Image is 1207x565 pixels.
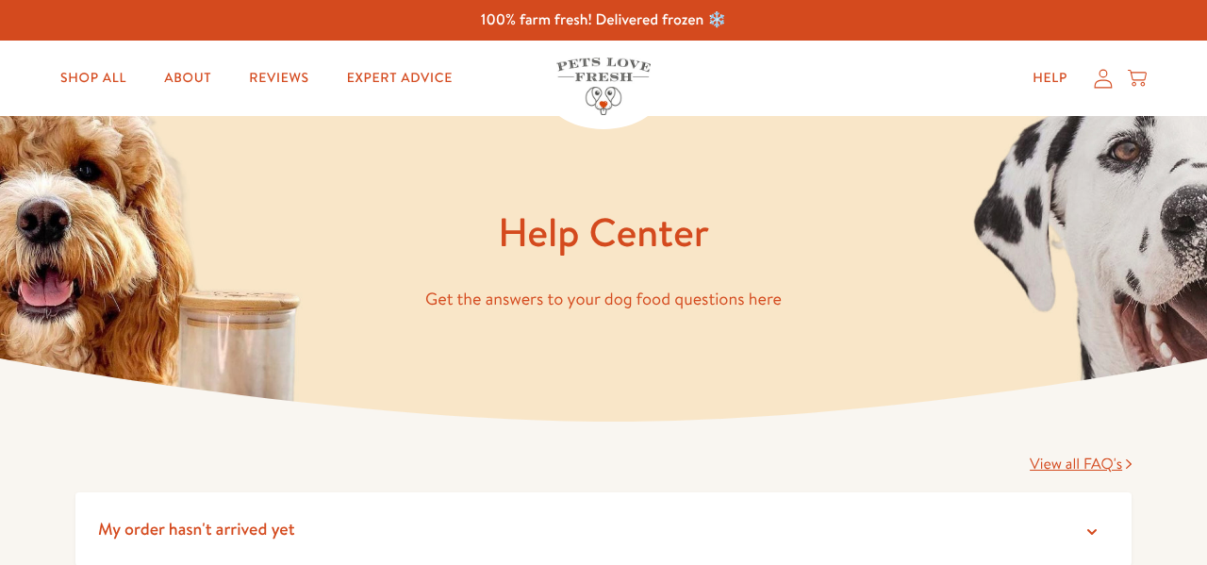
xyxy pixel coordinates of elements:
[332,59,468,97] a: Expert Advice
[98,517,295,540] span: My order hasn't arrived yet
[75,285,1132,314] p: Get the answers to your dog food questions here
[1030,454,1132,474] a: View all FAQ's
[45,59,141,97] a: Shop All
[556,58,651,115] img: Pets Love Fresh
[75,207,1132,258] h1: Help Center
[1030,454,1122,474] span: View all FAQ's
[234,59,323,97] a: Reviews
[149,59,226,97] a: About
[1017,59,1083,97] a: Help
